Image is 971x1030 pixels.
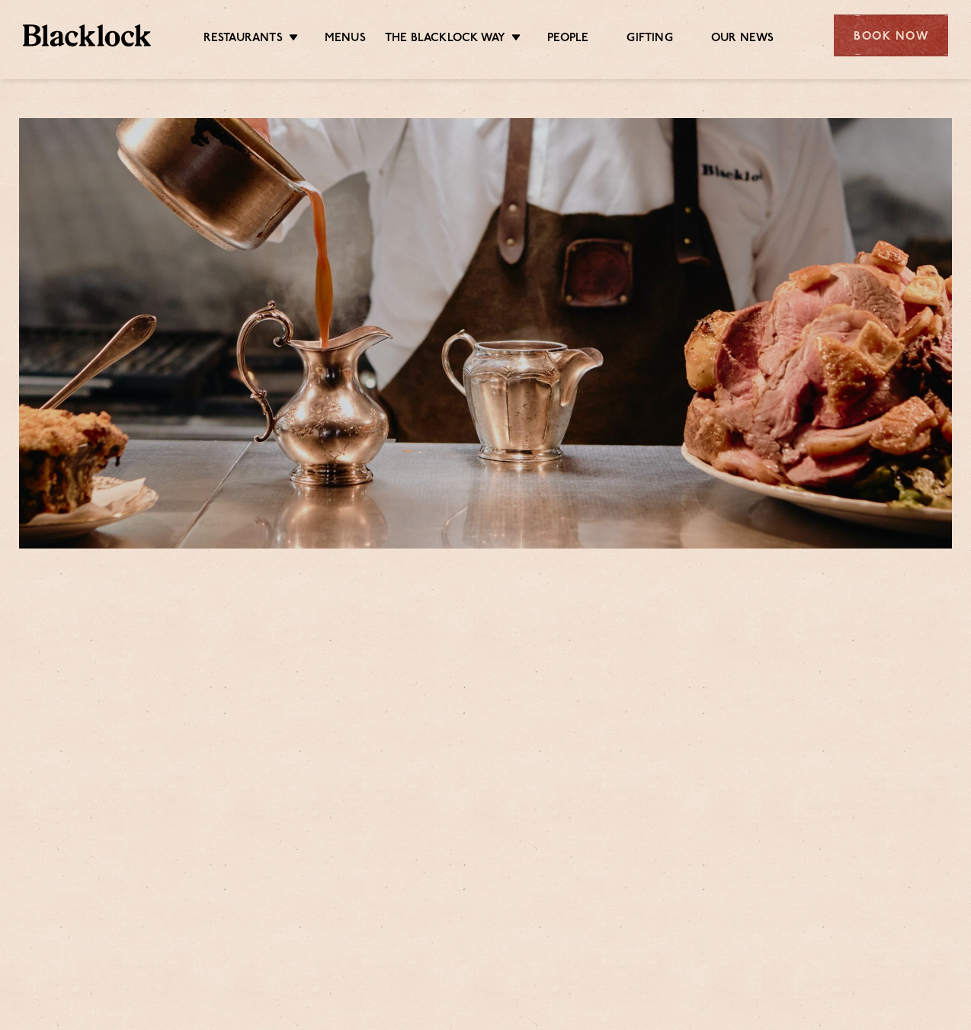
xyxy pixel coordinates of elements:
a: Restaurants [203,31,283,48]
img: BL_Textured_Logo-footer-cropped.svg [23,24,151,46]
a: Our News [711,31,774,48]
a: People [547,31,588,48]
a: Gifting [627,31,672,48]
div: Book Now [834,14,948,56]
a: The Blacklock Way [385,31,505,48]
a: Menus [325,31,366,48]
